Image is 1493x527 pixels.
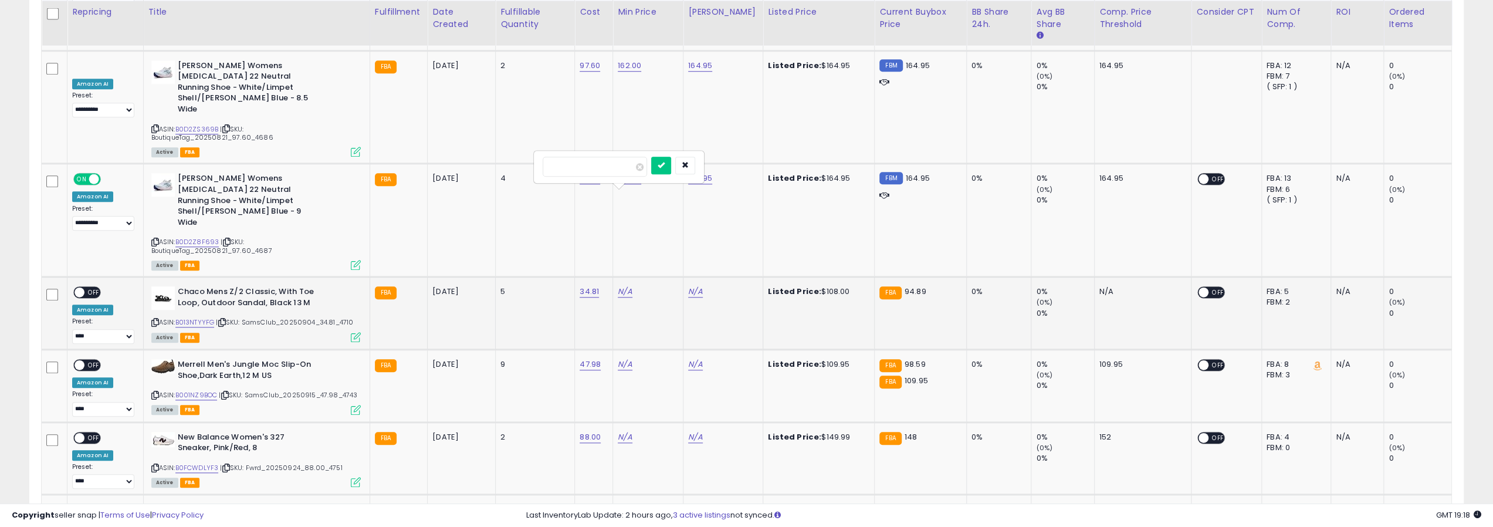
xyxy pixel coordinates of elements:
div: ASIN: [151,432,361,487]
small: FBA [879,286,901,299]
a: N/A [618,359,632,370]
div: Preset: [72,92,134,118]
small: (0%) [1036,185,1052,194]
span: 109.95 [905,375,928,386]
div: ASIN: [151,359,361,414]
span: OFF [1208,360,1227,370]
div: Preset: [72,390,134,417]
a: 88.00 [580,431,601,443]
div: ROI [1336,5,1379,18]
span: FBA [180,261,200,271]
div: 164.95 [1099,60,1182,71]
div: 0% [971,173,1022,184]
div: 0% [971,432,1022,442]
a: 34.81 [580,286,599,298]
div: 0 [1389,195,1451,205]
div: N/A [1336,60,1374,71]
div: 0 [1389,286,1451,297]
div: 0% [1036,60,1093,71]
div: Amazon AI [72,450,113,461]
div: FBA: 5 [1267,286,1322,297]
small: (0%) [1036,298,1052,307]
div: Num of Comp. [1267,5,1326,30]
div: Avg BB Share [1036,5,1089,30]
a: 3 active listings [673,509,730,521]
div: Last InventoryLab Update: 2 hours ago, not synced. [526,510,1481,521]
span: | SKU: SamsClub_20250904_34.81_4710 [216,317,353,327]
div: 0 [1389,453,1451,464]
b: [PERSON_NAME] Womens [MEDICAL_DATA] 22 Neutral Running Shoe - White/Limpet Shell/[PERSON_NAME] Bl... [178,173,320,231]
div: seller snap | | [12,510,204,521]
small: FBA [375,173,397,186]
a: Privacy Policy [152,509,204,521]
b: New Balance Women's 327 Sneaker, Pink/Red, 8 [178,432,320,457]
div: Amazon AI [72,191,113,202]
div: Amazon AI [72,79,113,89]
div: 0% [1036,359,1093,370]
small: (0%) [1389,443,1405,452]
div: 0% [971,359,1022,370]
small: (0%) [1389,72,1405,81]
div: $149.99 [768,432,865,442]
small: FBA [879,376,901,389]
span: 164.95 [906,60,930,71]
div: 0 [1389,173,1451,184]
small: FBA [375,60,397,73]
a: B0D2ZS369B [175,124,219,134]
div: 0% [971,60,1022,71]
span: All listings currently available for purchase on Amazon [151,261,178,271]
span: 148 [905,431,917,442]
div: [DATE] [432,286,479,297]
div: Amazon AI [72,377,113,388]
div: $164.95 [768,60,865,71]
b: Merrell Men's Jungle Moc Slip-On Shoe,Dark Earth,12 M US [178,359,320,384]
small: (0%) [1036,443,1052,452]
span: OFF [1208,288,1227,298]
div: FBA: 13 [1267,173,1322,184]
div: 0% [1036,286,1093,297]
b: Listed Price: [768,60,821,71]
small: FBM [879,59,902,72]
small: (0%) [1389,298,1405,307]
small: FBA [375,286,397,299]
div: 4 [500,173,566,184]
b: Listed Price: [768,431,821,442]
div: Title [148,5,365,18]
a: N/A [618,431,632,443]
span: FBA [180,405,200,415]
b: Chaco Mens Z/2 Classic, With Toe Loop, Outdoor Sandal, Black 13 M [178,286,320,311]
div: Cost [580,5,608,18]
a: 97.60 [580,60,600,72]
div: Fulfillment [375,5,422,18]
div: 0% [1036,453,1093,464]
div: N/A [1336,286,1374,297]
div: [DATE] [432,432,479,442]
div: 0 [1389,359,1451,370]
small: FBA [879,359,901,372]
div: Listed Price [768,5,869,18]
div: 109.95 [1099,359,1182,370]
div: [DATE] [432,173,479,184]
div: $164.95 [768,173,865,184]
a: N/A [688,286,702,298]
div: 0 [1389,380,1451,391]
span: | SKU: BoutiqueTag_20250821_97.60_4686 [151,124,273,142]
span: All listings currently available for purchase on Amazon [151,405,178,415]
div: Preset: [72,463,134,489]
div: ( SFP: 1 ) [1267,82,1322,92]
div: FBM: 0 [1267,442,1322,453]
div: 0 [1389,60,1451,71]
a: 164.95 [688,60,712,72]
a: 47.98 [580,359,601,370]
span: 94.89 [905,286,926,297]
small: (0%) [1036,72,1052,81]
div: Min Price [618,5,678,18]
div: [PERSON_NAME] [688,5,758,18]
div: 5 [500,286,566,297]
a: B0FCWDLYF3 [175,463,219,473]
span: All listings currently available for purchase on Amazon [151,147,178,157]
div: FBM: 2 [1267,297,1322,308]
div: Repricing [72,5,138,18]
div: 0 [1389,82,1451,92]
div: 164.95 [1099,173,1182,184]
